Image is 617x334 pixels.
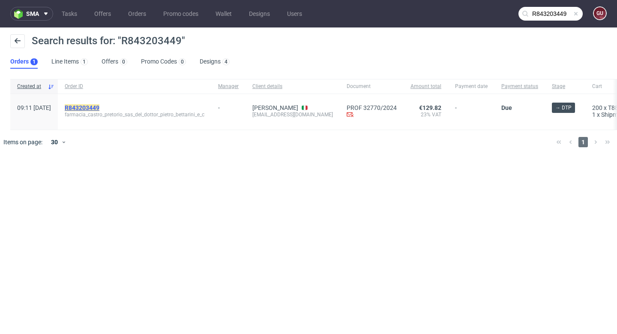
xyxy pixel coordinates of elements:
[555,104,572,112] span: → DTP
[252,104,298,111] a: [PERSON_NAME]
[210,7,237,21] a: Wallet
[594,7,606,19] figcaption: gu
[592,111,596,118] span: 1
[347,83,397,90] span: Document
[17,83,44,90] span: Created at
[57,7,82,21] a: Tasks
[65,104,99,111] mark: R843203449
[10,55,38,69] a: Orders1
[33,59,36,65] div: 1
[65,111,204,118] span: farmacia_castro_pretorio_sas_del_dottor_pietro_bettarini_e_c
[51,55,88,69] a: Line Items1
[26,11,39,17] span: sma
[123,7,151,21] a: Orders
[455,83,488,90] span: Payment date
[218,101,239,111] div: -
[122,59,125,65] div: 0
[218,83,239,90] span: Manager
[14,9,26,19] img: logo
[282,7,307,21] a: Users
[17,104,51,111] span: 09:11 [DATE]
[244,7,275,21] a: Designs
[552,83,578,90] span: Stage
[200,55,230,69] a: Designs4
[158,7,204,21] a: Promo codes
[102,55,127,69] a: Offers0
[89,7,116,21] a: Offers
[455,104,488,119] span: -
[252,111,333,118] div: [EMAIL_ADDRESS][DOMAIN_NAME]
[141,55,186,69] a: Promo Codes0
[501,104,512,111] span: Due
[83,59,86,65] div: 1
[32,35,185,47] span: Search results for: "R843203449"
[578,137,588,147] span: 1
[46,136,61,148] div: 30
[410,83,441,90] span: Amount total
[65,83,204,90] span: Order ID
[65,104,101,111] a: R843203449
[592,104,602,111] span: 200
[225,59,228,65] div: 4
[410,111,441,118] span: 23% VAT
[347,104,397,111] a: PROF 32770/2024
[252,83,333,90] span: Client details
[181,59,184,65] div: 0
[3,138,42,146] span: Items on page:
[501,83,538,90] span: Payment status
[10,7,53,21] button: sma
[419,104,441,111] span: €129.82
